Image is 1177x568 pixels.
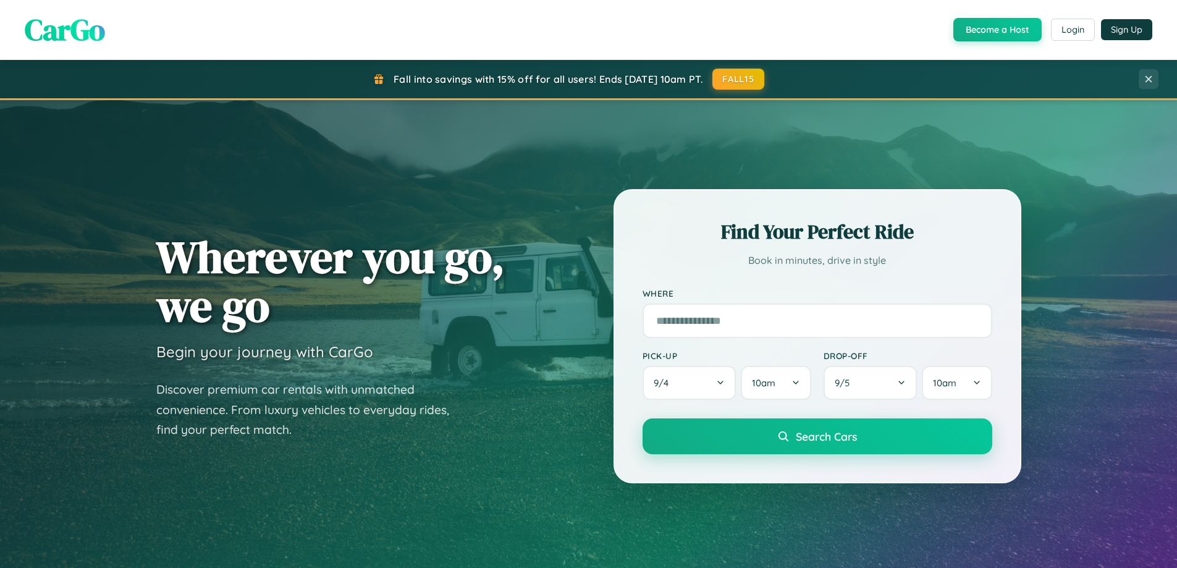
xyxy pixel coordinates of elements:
[752,377,775,389] span: 10am
[953,18,1042,41] button: Become a Host
[394,73,703,85] span: Fall into savings with 15% off for all users! Ends [DATE] 10am PT.
[156,342,373,361] h3: Begin your journey with CarGo
[824,350,992,361] label: Drop-off
[643,418,992,454] button: Search Cars
[1051,19,1095,41] button: Login
[741,366,811,400] button: 10am
[643,218,992,245] h2: Find Your Perfect Ride
[643,252,992,269] p: Book in minutes, drive in style
[643,350,811,361] label: Pick-up
[712,69,764,90] button: FALL15
[796,430,857,443] span: Search Cars
[835,377,856,389] span: 9 / 5
[156,379,465,440] p: Discover premium car rentals with unmatched convenience. From luxury vehicles to everyday rides, ...
[643,288,992,299] label: Where
[654,377,675,389] span: 9 / 4
[922,366,992,400] button: 10am
[1101,19,1152,40] button: Sign Up
[156,232,505,330] h1: Wherever you go, we go
[25,9,105,50] span: CarGo
[933,377,956,389] span: 10am
[824,366,918,400] button: 9/5
[643,366,736,400] button: 9/4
